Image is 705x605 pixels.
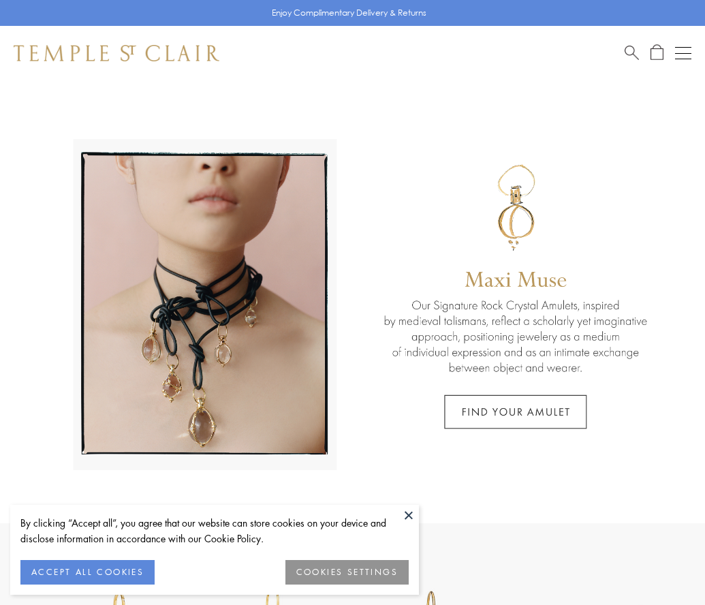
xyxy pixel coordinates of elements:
a: Open Shopping Bag [651,44,663,61]
button: Open navigation [675,45,691,61]
a: Search [625,44,639,61]
img: Temple St. Clair [14,45,219,61]
button: ACCEPT ALL COOKIES [20,560,155,585]
div: By clicking “Accept all”, you agree that our website can store cookies on your device and disclos... [20,515,409,546]
button: COOKIES SETTINGS [285,560,409,585]
p: Enjoy Complimentary Delivery & Returns [272,6,426,20]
